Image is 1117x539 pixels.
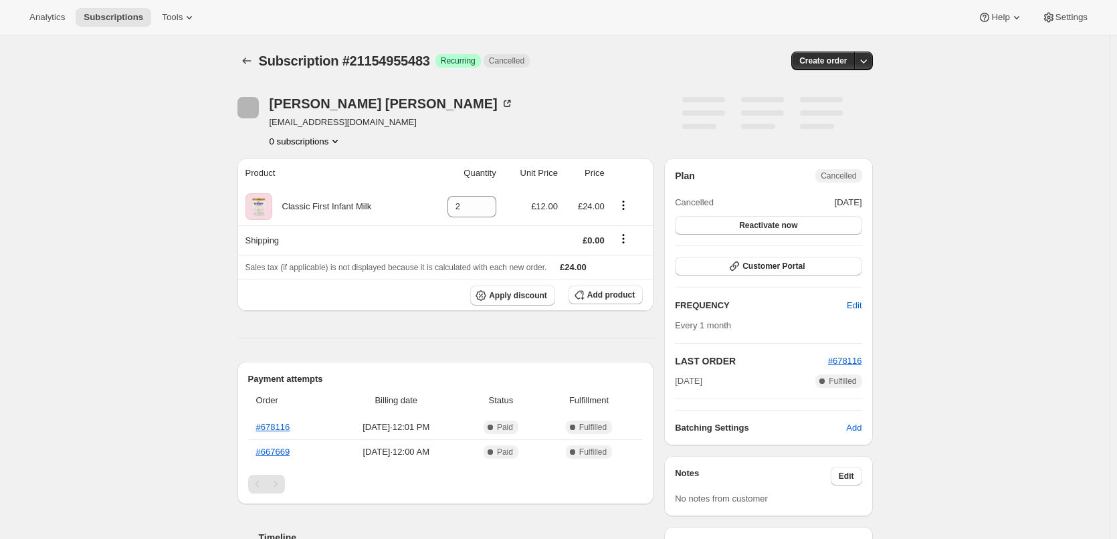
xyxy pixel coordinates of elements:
[259,53,430,68] span: Subscription #21154955483
[500,158,562,188] th: Unit Price
[613,231,634,246] button: Shipping actions
[675,196,714,209] span: Cancelled
[423,158,500,188] th: Quantity
[846,421,861,435] span: Add
[583,235,605,245] span: £0.00
[76,8,151,27] button: Subscriptions
[675,494,768,504] span: No notes from customer
[847,299,861,312] span: Edit
[467,394,535,407] span: Status
[579,422,607,433] span: Fulfilled
[838,417,870,439] button: Add
[489,290,547,301] span: Apply discount
[237,97,259,118] span: Jess Presgrave
[334,421,460,434] span: [DATE] · 12:01 PM
[991,12,1009,23] span: Help
[675,421,846,435] h6: Batching Settings
[334,394,460,407] span: Billing date
[613,198,634,213] button: Product actions
[470,286,555,306] button: Apply discount
[84,12,143,23] span: Subscriptions
[248,386,330,415] th: Order
[675,257,861,276] button: Customer Portal
[675,216,861,235] button: Reactivate now
[270,116,514,129] span: [EMAIL_ADDRESS][DOMAIN_NAME]
[739,220,797,231] span: Reactivate now
[237,51,256,70] button: Subscriptions
[675,320,731,330] span: Every 1 month
[29,12,65,23] span: Analytics
[1034,8,1096,27] button: Settings
[497,422,513,433] span: Paid
[821,171,856,181] span: Cancelled
[489,56,524,66] span: Cancelled
[791,51,855,70] button: Create order
[578,201,605,211] span: £24.00
[742,261,805,272] span: Customer Portal
[245,263,547,272] span: Sales tax (if applicable) is not displayed because it is calculated with each new order.
[256,447,290,457] a: #667669
[562,158,609,188] th: Price
[270,97,514,110] div: [PERSON_NAME] [PERSON_NAME]
[828,354,862,368] button: #678116
[237,158,424,188] th: Product
[839,471,854,481] span: Edit
[675,467,831,486] h3: Notes
[1055,12,1088,23] span: Settings
[828,356,862,366] a: #678116
[334,445,460,459] span: [DATE] · 12:00 AM
[531,201,558,211] span: £12.00
[21,8,73,27] button: Analytics
[237,225,424,255] th: Shipping
[272,200,372,213] div: Classic First Infant Milk
[248,372,643,386] h2: Payment attempts
[675,169,695,183] h2: Plan
[270,134,342,148] button: Product actions
[560,262,587,272] span: £24.00
[569,286,643,304] button: Add product
[839,295,870,316] button: Edit
[162,12,183,23] span: Tools
[441,56,476,66] span: Recurring
[675,374,702,388] span: [DATE]
[675,354,828,368] h2: LAST ORDER
[829,376,856,387] span: Fulfilled
[587,290,635,300] span: Add product
[675,299,847,312] h2: FREQUENCY
[245,193,272,220] img: product img
[835,196,862,209] span: [DATE]
[579,447,607,457] span: Fulfilled
[154,8,204,27] button: Tools
[543,394,635,407] span: Fulfillment
[497,447,513,457] span: Paid
[248,475,643,494] nav: Pagination
[970,8,1031,27] button: Help
[799,56,847,66] span: Create order
[831,467,862,486] button: Edit
[256,422,290,432] a: #678116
